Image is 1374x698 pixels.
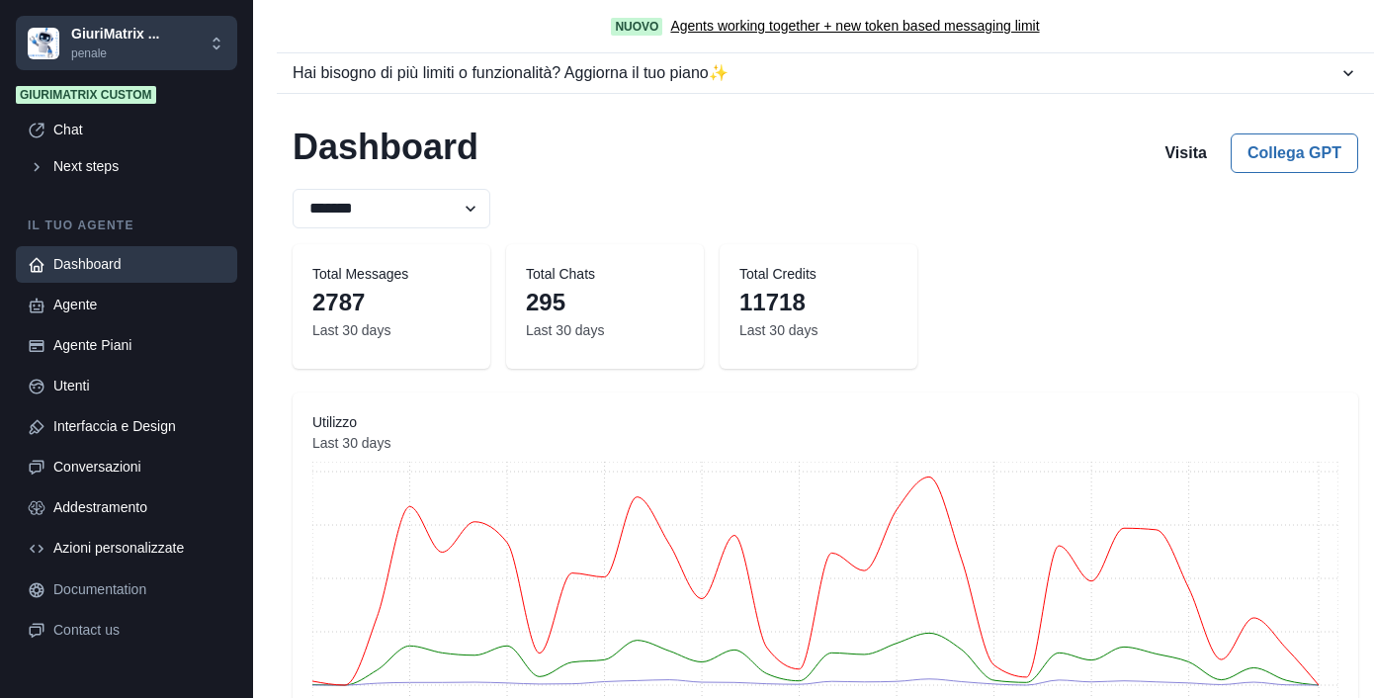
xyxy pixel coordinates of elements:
p: GiuriMatrix ... [71,24,159,44]
dt: Total Chats [526,264,684,285]
p: Il tuo agente [16,217,237,234]
span: Nuovo [611,18,662,36]
a: Documentation [16,571,237,608]
dd: Last 30 days [312,320,471,341]
dd: Last 30 days [312,433,1338,454]
div: Azioni personalizzate [53,538,225,559]
span: Giurimatrix Custom [16,86,156,104]
div: Dashboard [53,254,225,275]
a: Agents working together + new token based messaging limit [670,16,1039,37]
div: Agente Piani [53,335,225,356]
dt: Total Credits [739,264,898,285]
img: Chakra UI [28,28,59,59]
div: Hai bisogno di più limiti o funzionalità? Aggiorna il tuo piano ✨ [293,61,1338,85]
dd: 295 [526,285,684,320]
dd: 2787 [312,285,471,320]
dt: Utilizzo [312,412,1338,433]
div: Documentation [53,579,225,600]
dt: Total Messages [312,264,471,285]
button: Hai bisogno di più limiti o funzionalità? Aggiorna il tuo piano✨ [277,53,1374,93]
div: Next steps [53,156,225,177]
div: Contact us [53,620,225,641]
div: Utenti [53,376,225,396]
div: Interfaccia e Design [53,416,225,437]
button: Collega GPT [1231,133,1358,173]
h2: Dashboard [293,126,478,173]
dd: Last 30 days [739,320,898,341]
p: penale [71,44,159,62]
dd: 11718 [739,285,898,320]
button: Visita [1149,133,1222,173]
div: Agente [53,295,225,315]
div: Conversazioni [53,457,225,478]
div: Chat [53,120,225,140]
div: Addestramento [53,497,225,518]
button: Chakra UIGiuriMatrix ...penale [16,16,237,70]
dd: Last 30 days [526,320,684,341]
